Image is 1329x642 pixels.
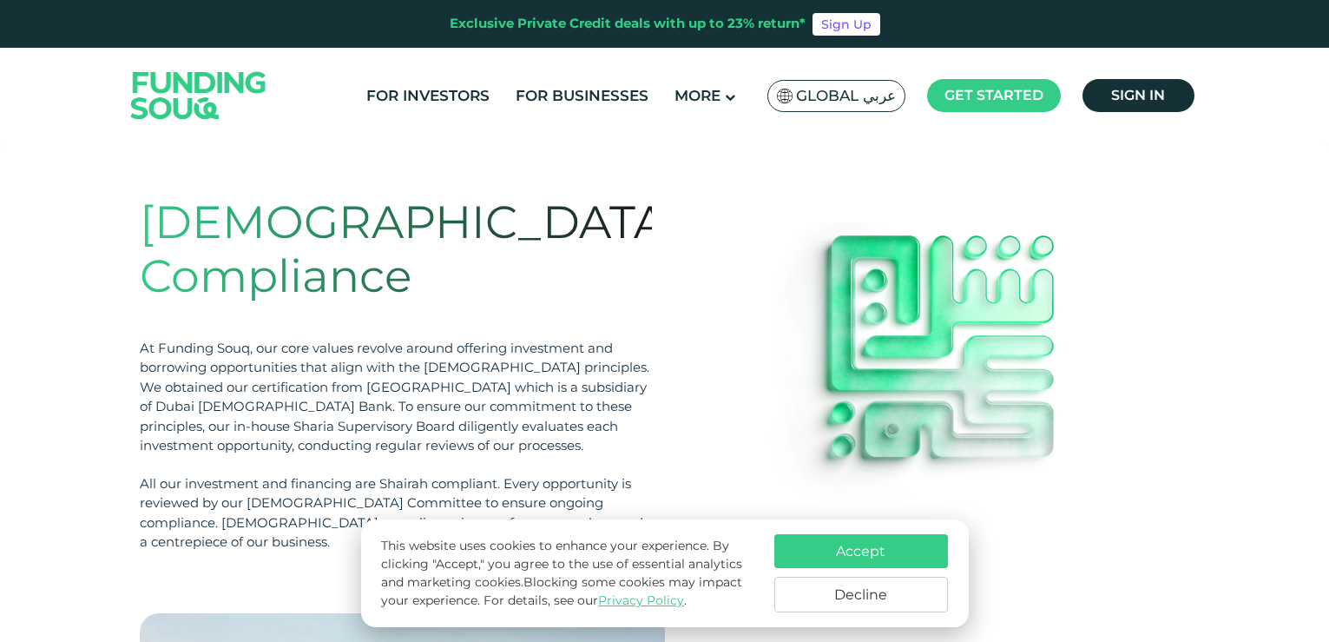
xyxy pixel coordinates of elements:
button: Decline [774,577,948,612]
span: Get started [944,87,1043,103]
h1: [DEMOGRAPHIC_DATA] Compliance [140,195,652,304]
span: For details, see our . [484,592,687,608]
a: Sign Up [813,13,880,36]
a: Sign in [1082,79,1194,112]
a: For Investors [362,82,494,110]
p: This website uses cookies to enhance your experience. By clicking "Accept," you agree to the use ... [381,537,756,610]
img: SA Flag [777,89,793,103]
span: Global عربي [796,86,896,106]
div: At Funding Souq, our core values revolve around offering investment and borrowing opportunities t... [140,339,652,456]
span: Blocking some cookies may impact your experience. [381,574,742,608]
span: Sign in [1111,87,1165,103]
div: Exclusive Private Credit deals with up to 23% return* [450,14,806,34]
button: Accept [774,534,948,568]
img: shariah-banner [760,222,1108,526]
span: More [674,87,720,104]
div: All our investment and financing are Shairah compliant. Every opportunity is reviewed by our [DEM... [140,474,652,553]
a: For Businesses [511,82,653,110]
img: Logo [114,51,284,139]
a: Privacy Policy [598,592,684,608]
